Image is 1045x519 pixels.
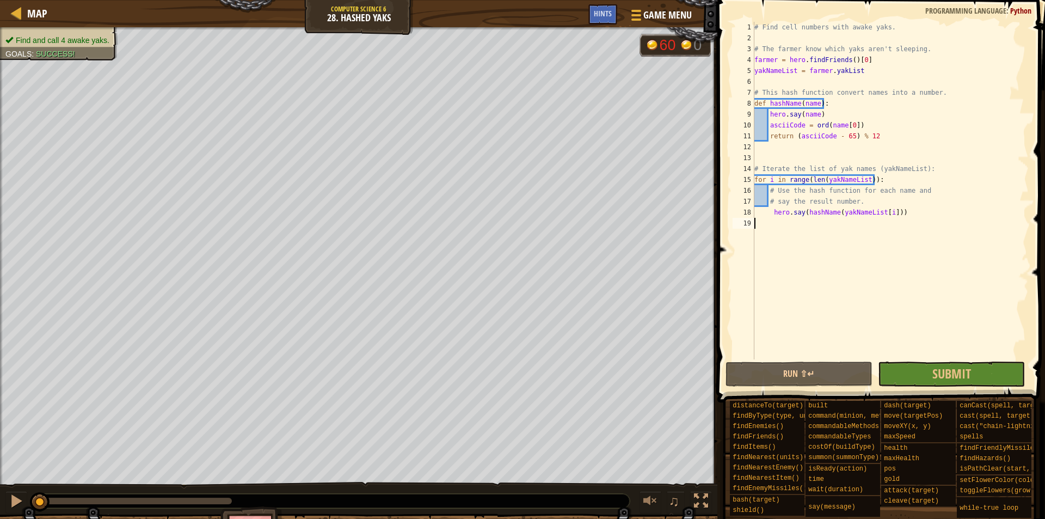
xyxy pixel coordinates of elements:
span: ♫ [669,493,680,509]
span: moveXY(x, y) [884,423,931,430]
div: 4 [733,54,754,65]
span: findHazards() [960,455,1011,462]
span: findEnemyMissiles() [733,485,807,492]
span: Programming language [925,5,1006,16]
span: cast(spell, target) [960,412,1034,420]
div: 12 [733,142,754,152]
span: say(message) [808,503,855,511]
span: Submit [932,365,971,382]
span: distanceTo(target) [733,402,803,410]
span: gold [884,475,900,483]
span: : [32,50,36,58]
span: attack(target) [884,487,939,494]
button: Submit [878,362,1025,387]
span: while-true loop [960,504,1018,512]
span: Find and call 4 awake yaks. [16,36,109,45]
span: findNearest(units) [733,454,803,461]
div: 14 [733,163,754,174]
span: dash(target) [884,402,931,410]
button: Toggle fullscreen [690,491,712,514]
span: Success! [36,50,75,58]
span: maxSpeed [884,433,915,441]
span: Map [27,6,47,21]
div: 19 [733,218,754,229]
div: 1 [733,22,754,33]
span: time [808,475,824,483]
span: built [808,402,828,410]
span: Game Menu [643,8,692,22]
div: 11 [733,131,754,142]
div: 9 [733,109,754,120]
div: Team 'humans' has 60 gold. Team 'neutral' has 0 gold. [640,34,711,57]
span: Goals [5,50,32,58]
a: Map [22,6,47,21]
span: wait(duration) [808,486,863,493]
button: Run ⇧↵ [726,362,872,387]
span: findItems() [733,443,776,451]
span: findNearestEnemy() [733,464,803,472]
span: commandableMethods [808,423,879,430]
span: spells [960,433,983,441]
span: summon(summonType) [808,454,879,461]
div: 8 [733,98,754,109]
span: command(minion, method, arg1, arg2) [808,412,945,420]
div: 18 [733,207,754,218]
div: 7 [733,87,754,98]
div: 10 [733,120,754,131]
button: Ctrl + P: Pause [5,491,27,514]
div: 2 [733,33,754,44]
div: 0 [693,38,704,53]
span: costOf(buildType) [808,443,875,451]
li: Find and call 4 awake yaks. [5,35,109,46]
div: 3 [733,44,754,54]
span: findNearestItem() [733,474,799,482]
div: 17 [733,196,754,207]
span: maxHealth [884,455,919,462]
div: 60 [659,38,675,53]
span: toggleFlowers(grow) [960,487,1034,494]
span: bash(target) [733,496,779,504]
span: isReady(action) [808,465,867,473]
div: 13 [733,152,754,163]
span: findByType(type, units) [733,412,823,420]
div: 15 [733,174,754,185]
span: shield() [733,506,764,514]
div: 6 [733,76,754,87]
span: cleave(target) [884,497,939,505]
span: move(targetPos) [884,412,943,420]
span: setFlowerColor(color) [960,477,1042,484]
span: health [884,444,907,452]
span: findFriends() [733,433,784,441]
span: : [1006,5,1010,16]
button: Adjust volume [640,491,661,514]
span: pos [884,465,896,473]
div: 16 [733,185,754,196]
span: commandableTypes [808,433,871,441]
button: Game Menu [623,4,698,30]
span: Python [1010,5,1031,16]
div: 5 [733,65,754,76]
span: findEnemies() [733,423,784,430]
button: ♫ [667,491,685,514]
span: Hints [594,8,612,19]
